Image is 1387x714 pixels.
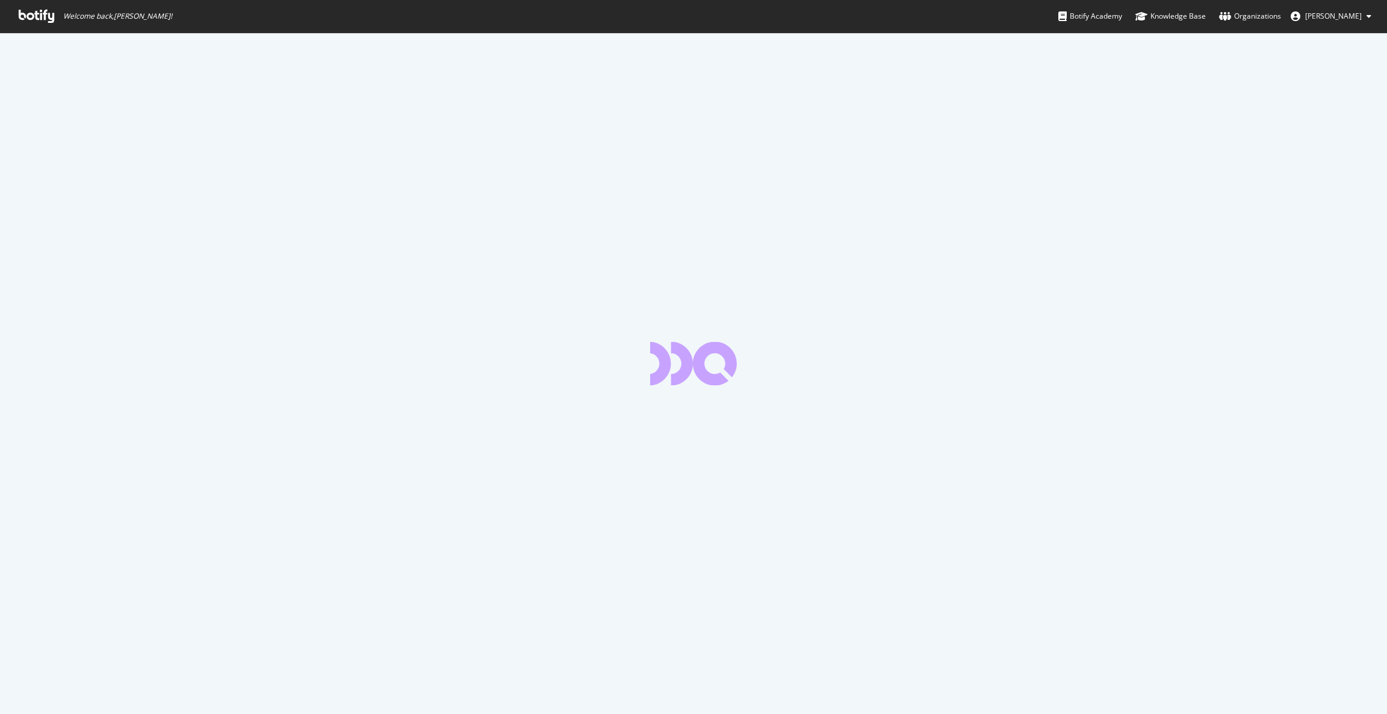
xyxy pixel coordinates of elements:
[1305,11,1362,21] span: Emily Marquez
[1135,10,1206,22] div: Knowledge Base
[1281,7,1381,26] button: [PERSON_NAME]
[1219,10,1281,22] div: Organizations
[1058,10,1122,22] div: Botify Academy
[650,342,737,385] div: animation
[63,11,172,21] span: Welcome back, [PERSON_NAME] !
